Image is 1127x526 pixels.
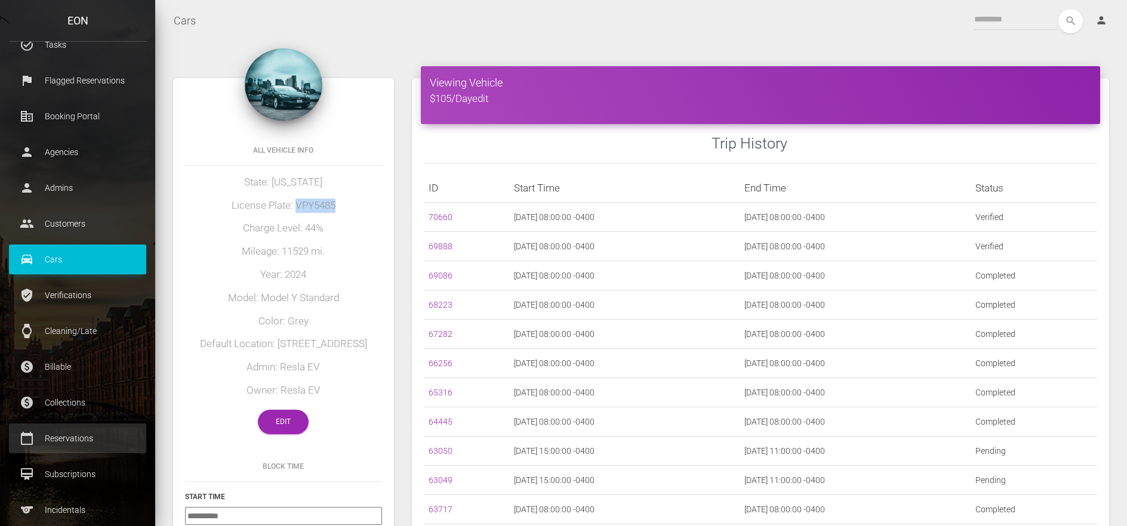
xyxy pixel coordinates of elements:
[18,358,137,376] p: Billable
[185,337,382,351] h5: Default Location: [STREET_ADDRESS]
[429,446,452,456] a: 63050
[185,291,382,305] h5: Model: Model Y Standard
[430,92,1092,106] h5: $105/Day
[740,320,970,349] td: [DATE] 08:00:00 -0400
[971,174,1097,203] th: Status
[509,349,740,378] td: [DATE] 08:00:00 -0400
[429,329,452,339] a: 67282
[9,495,146,525] a: sports Incidentals
[971,290,1097,320] td: Completed
[740,437,970,466] td: [DATE] 11:00:00 -0400
[740,466,970,495] td: [DATE] 11:00:00 -0400
[9,137,146,167] a: person Agencies
[971,495,1097,524] td: Completed
[740,495,970,524] td: [DATE] 08:00:00 -0400
[185,221,382,236] h5: Charge Level: 44%
[509,232,740,261] td: [DATE] 08:00:00 -0400
[1095,14,1107,26] i: person
[9,388,146,417] a: paid Collections
[509,378,740,407] td: [DATE] 08:00:00 -0400
[18,107,137,125] p: Booking Portal
[740,378,970,407] td: [DATE] 08:00:00 -0400
[430,75,1092,90] h4: Viewing Vehicle
[185,360,382,375] h5: Admin: Resla EV
[9,30,146,60] a: task_alt Tasks
[18,215,137,233] p: Customers
[472,92,488,104] a: edit
[258,410,309,434] a: Edit
[429,505,452,514] a: 63717
[429,271,452,280] a: 69086
[185,491,382,502] h6: Start Time
[509,320,740,349] td: [DATE] 08:00:00 -0400
[971,261,1097,290] td: Completed
[429,388,452,397] a: 65316
[174,6,196,36] a: Cars
[509,261,740,290] td: [DATE] 08:00:00 -0400
[185,145,382,156] h6: All Vehicle Info
[740,407,970,437] td: [DATE] 08:00:00 -0400
[509,437,740,466] td: [DATE] 15:00:00 -0400
[509,174,740,203] th: Start Time
[185,461,382,472] h6: Block Time
[18,250,137,268] p: Cars
[971,378,1097,407] td: Completed
[740,174,970,203] th: End Time
[429,358,452,368] a: 66256
[9,173,146,203] a: person Admins
[740,203,970,232] td: [DATE] 08:00:00 -0400
[245,48,322,121] img: tesla-black-front.jpg
[429,212,452,222] a: 70660
[9,423,146,453] a: calendar_today Reservations
[9,280,146,310] a: verified_user Verifications
[18,322,137,340] p: Cleaning/Late
[18,429,137,447] p: Reservations
[9,316,146,346] a: watch Cleaning/Late
[429,475,452,485] a: 63049
[971,466,1097,495] td: Pending
[18,465,137,483] p: Subscriptions
[9,209,146,239] a: people Customers
[971,407,1097,437] td: Completed
[971,232,1097,261] td: Verified
[509,290,740,320] td: [DATE] 08:00:00 -0400
[971,320,1097,349] td: Completed
[185,199,382,213] h5: License Plate: VPY5485
[185,268,382,282] h5: Year: 2024
[740,290,970,320] td: [DATE] 08:00:00 -0400
[429,417,452,426] a: 64445
[185,175,382,190] h5: State: [US_STATE]
[971,349,1097,378] td: Completed
[9,101,146,131] a: corporate_fare Booking Portal
[509,203,740,232] td: [DATE] 08:00:00 -0400
[9,352,146,382] a: paid Billable
[1058,9,1083,33] button: search
[424,174,509,203] th: ID
[740,349,970,378] td: [DATE] 08:00:00 -0400
[185,314,382,329] h5: Color: Grey
[18,286,137,304] p: Verifications
[18,179,137,197] p: Admins
[18,36,137,54] p: Tasks
[9,245,146,274] a: drive_eta Cars
[971,203,1097,232] td: Verified
[18,394,137,411] p: Collections
[9,66,146,95] a: flag Flagged Reservations
[18,143,137,161] p: Agencies
[18,501,137,519] p: Incidentals
[740,232,970,261] td: [DATE] 08:00:00 -0400
[18,72,137,89] p: Flagged Reservations
[971,437,1097,466] td: Pending
[740,261,970,290] td: [DATE] 08:00:00 -0400
[509,466,740,495] td: [DATE] 15:00:00 -0400
[9,459,146,489] a: card_membership Subscriptions
[429,242,452,251] a: 69888
[185,245,382,259] h5: Mileage: 11529 mi.
[429,300,452,310] a: 68223
[712,133,1097,154] h3: Trip History
[1086,9,1118,33] a: person
[509,407,740,437] td: [DATE] 08:00:00 -0400
[509,495,740,524] td: [DATE] 08:00:00 -0400
[185,383,382,398] h5: Owner: Resla EV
